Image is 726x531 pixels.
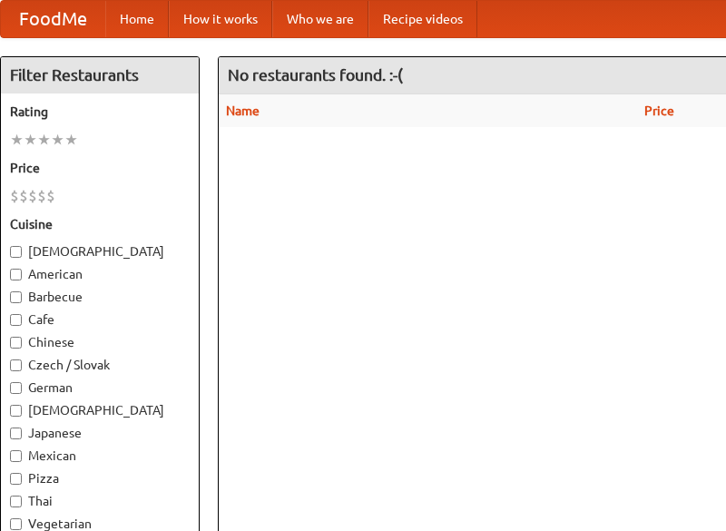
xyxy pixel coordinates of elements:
label: Barbecue [10,288,190,306]
input: Barbecue [10,291,22,303]
label: German [10,379,190,397]
label: Japanese [10,424,190,442]
label: Pizza [10,469,190,487]
li: ★ [24,130,37,150]
li: $ [10,186,19,206]
input: Japanese [10,428,22,439]
li: ★ [64,130,78,150]
input: German [10,382,22,394]
h5: Price [10,159,190,177]
input: Vegetarian [10,518,22,530]
li: $ [37,186,46,206]
li: ★ [10,130,24,150]
input: Czech / Slovak [10,359,22,371]
label: Thai [10,492,190,510]
label: [DEMOGRAPHIC_DATA] [10,401,190,419]
input: Chinese [10,337,22,349]
label: Czech / Slovak [10,356,190,374]
a: Recipe videos [368,1,477,37]
h4: Filter Restaurants [1,57,199,93]
a: FoodMe [1,1,105,37]
label: Mexican [10,447,190,465]
label: Chinese [10,333,190,351]
label: [DEMOGRAPHIC_DATA] [10,242,190,261]
a: Who we are [272,1,368,37]
ng-pluralize: No restaurants found. :-( [228,66,403,84]
a: Name [226,103,260,118]
a: How it works [169,1,272,37]
label: Cafe [10,310,190,329]
label: American [10,265,190,283]
li: $ [46,186,55,206]
input: [DEMOGRAPHIC_DATA] [10,405,22,417]
h5: Cuisine [10,215,190,233]
a: Home [105,1,169,37]
h5: Rating [10,103,190,121]
input: Pizza [10,473,22,485]
input: Cafe [10,314,22,326]
li: $ [19,186,28,206]
input: American [10,269,22,280]
li: ★ [37,130,51,150]
input: Mexican [10,450,22,462]
li: $ [28,186,37,206]
input: [DEMOGRAPHIC_DATA] [10,246,22,258]
input: Thai [10,496,22,507]
li: ★ [51,130,64,150]
a: Price [644,103,674,118]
